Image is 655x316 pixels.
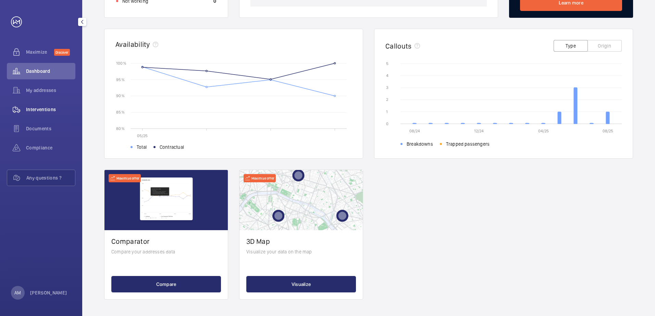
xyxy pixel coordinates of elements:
[246,248,356,255] p: Visualize your data on the map
[588,40,622,52] button: Origin
[385,42,412,50] h2: Callouts
[116,93,125,98] text: 90 %
[407,141,433,147] span: Breakdowns
[26,144,75,151] span: Compliance
[246,276,356,292] button: Visualize
[137,133,148,138] text: 05/25
[109,174,141,182] div: Maximize offer
[111,276,221,292] button: Compare
[160,144,184,150] span: Contractual
[137,144,147,150] span: Total
[474,129,484,133] text: 12/24
[554,40,588,52] button: Type
[116,77,125,82] text: 95 %
[603,129,613,133] text: 08/25
[446,141,490,147] span: Trapped passengers
[115,40,150,49] h2: Availability
[386,73,388,78] text: 4
[246,237,356,246] h2: 3D Map
[386,121,388,126] text: 0
[386,61,388,66] text: 5
[14,289,21,296] p: AM
[26,106,75,113] span: Interventions
[244,174,276,182] div: Maximize offer
[116,126,125,131] text: 80 %
[116,61,126,65] text: 100 %
[30,289,67,296] p: [PERSON_NAME]
[116,110,125,115] text: 85 %
[26,87,75,94] span: My addresses
[409,129,420,133] text: 08/24
[386,85,388,90] text: 3
[111,248,221,255] p: Compare your addresses data
[386,97,388,102] text: 2
[26,174,75,181] span: Any questions ?
[386,109,388,114] text: 1
[26,68,75,75] span: Dashboard
[26,49,54,55] span: Maximize
[26,125,75,132] span: Documents
[111,237,221,246] h2: Comparator
[538,129,549,133] text: 04/25
[54,49,70,56] span: Discover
